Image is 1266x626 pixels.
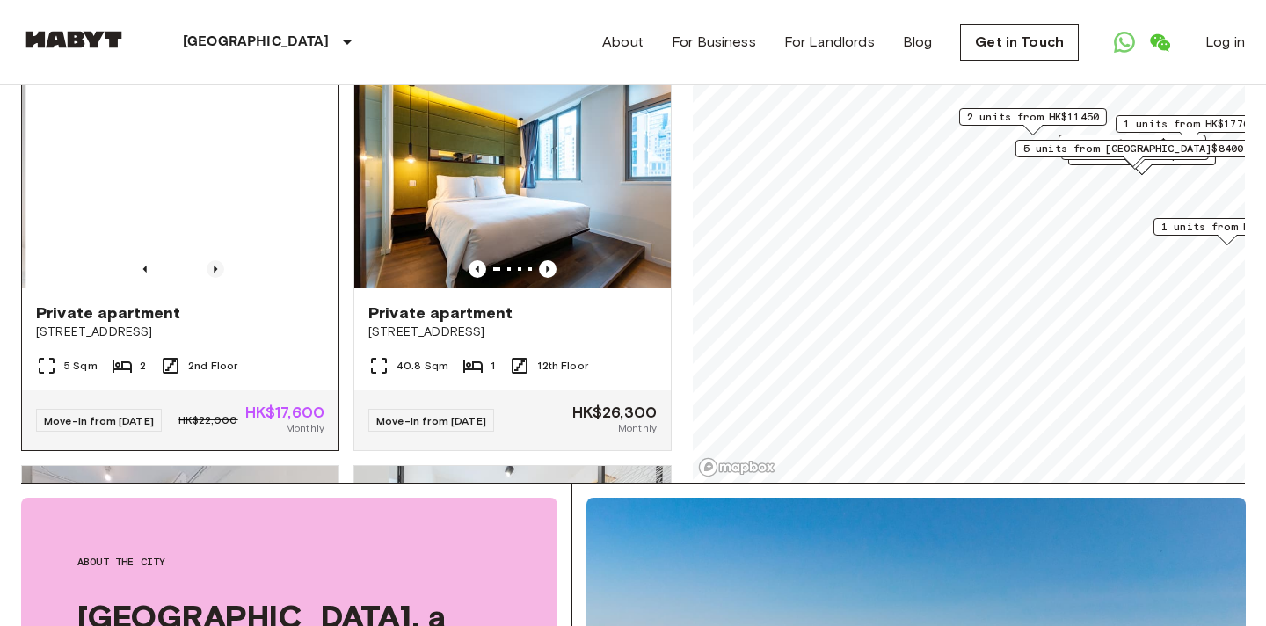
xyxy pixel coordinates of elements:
[1066,135,1198,151] span: 1 units from HK$23300
[188,358,237,374] span: 2nd Floor
[368,302,513,324] span: Private apartment
[960,24,1079,61] a: Get in Touch
[1059,135,1206,162] div: Map marker
[77,554,501,570] span: About the city
[21,76,339,451] a: Marketing picture of unit HK-01-037-001-01Marketing picture of unit HK-01-037-001-01Previous imag...
[537,358,588,374] span: 12th Floor
[36,324,324,341] span: [STREET_ADDRESS]
[1124,116,1255,132] span: 1 units from HK$17700
[354,77,671,288] img: Marketing picture of unit HK-01-054-010-01
[140,358,146,374] span: 2
[36,302,181,324] span: Private apartment
[376,414,486,427] span: Move-in from [DATE]
[353,76,672,451] a: Marketing picture of unit HK-01-054-010-01Previous imagePrevious imagePrivate apartment[STREET_AD...
[1023,141,1243,156] span: 5 units from [GEOGRAPHIC_DATA]$8400
[1015,140,1251,167] div: Map marker
[245,404,324,420] span: HK$17,600
[967,109,1099,125] span: 2 units from HK$11450
[1205,32,1245,53] a: Log in
[397,358,448,374] span: 40.8 Sqm
[21,31,127,48] img: Habyt
[491,358,495,374] span: 1
[602,32,644,53] a: About
[1142,25,1177,60] a: Open WeChat
[698,457,775,477] a: Mapbox logo
[469,260,486,278] button: Previous image
[207,260,224,278] button: Previous image
[572,404,657,420] span: HK$26,300
[178,412,237,428] span: HK$22,000
[539,260,557,278] button: Previous image
[25,77,342,288] img: Marketing picture of unit HK-01-037-001-01
[784,32,875,53] a: For Landlords
[136,260,154,278] button: Previous image
[64,358,98,374] span: 5 Sqm
[672,32,756,53] a: For Business
[368,324,657,341] span: [STREET_ADDRESS]
[44,414,154,427] span: Move-in from [DATE]
[286,420,324,436] span: Monthly
[1107,25,1142,60] a: Open WhatsApp
[959,108,1107,135] div: Map marker
[183,32,330,53] p: [GEOGRAPHIC_DATA]
[1116,115,1263,142] div: Map marker
[903,32,933,53] a: Blog
[618,420,657,436] span: Monthly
